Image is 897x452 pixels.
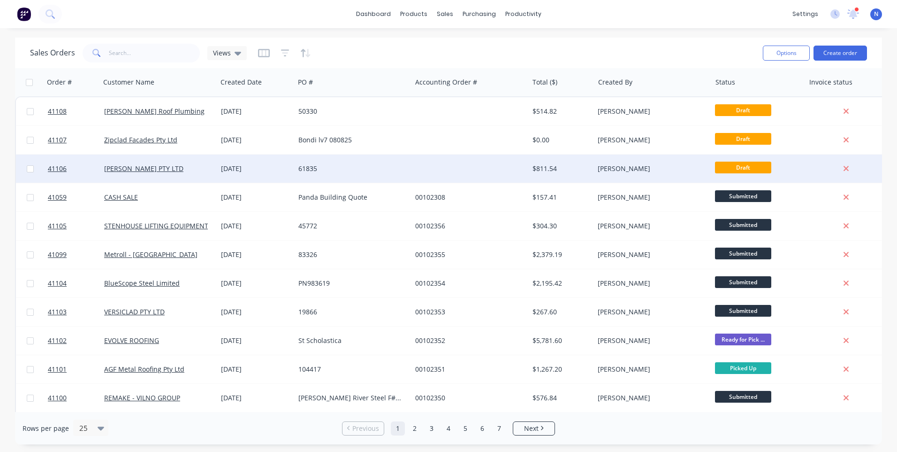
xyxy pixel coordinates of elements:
div: Panda Building Quote [298,193,403,202]
span: Views [213,48,231,58]
button: Create order [813,46,867,61]
div: 00102356 [415,221,519,231]
div: $1,267.20 [532,365,587,374]
div: Status [715,78,735,87]
span: Submitted [715,391,771,403]
span: 41104 [48,279,67,288]
div: 00102355 [415,250,519,259]
a: [PERSON_NAME] PTY LTD [104,164,183,173]
div: [PERSON_NAME] [598,164,702,173]
a: Metroll - [GEOGRAPHIC_DATA] [104,250,198,259]
ul: Pagination [338,421,559,436]
div: $2,195.42 [532,279,587,288]
div: sales [432,7,458,21]
div: purchasing [458,7,501,21]
div: [DATE] [221,365,291,374]
div: [PERSON_NAME] [598,336,702,345]
div: $304.30 [532,221,587,231]
div: productivity [501,7,546,21]
a: 41103 [48,298,104,326]
span: Submitted [715,276,771,288]
span: Submitted [715,305,771,317]
a: Next page [513,424,555,433]
div: [PERSON_NAME] [598,365,702,374]
div: products [395,7,432,21]
span: Draft [715,104,771,116]
div: Accounting Order # [415,78,477,87]
a: dashboard [351,7,395,21]
div: [PERSON_NAME] [598,221,702,231]
span: Ready for Pick ... [715,334,771,345]
a: REMAKE - VILNO GROUP [104,393,180,402]
span: Submitted [715,190,771,202]
div: [DATE] [221,107,291,116]
a: Previous page [342,424,384,433]
div: 00102352 [415,336,519,345]
span: 41100 [48,393,67,403]
span: 41108 [48,107,67,116]
a: STENHOUSE LIFTING EQUIPMENT [104,221,208,230]
a: [PERSON_NAME] Roof Plumbing [104,107,205,116]
div: 83326 [298,250,403,259]
div: [DATE] [221,279,291,288]
a: 41107 [48,126,104,154]
div: $576.84 [532,393,587,403]
div: [PERSON_NAME] [598,307,702,317]
span: Draft [715,162,771,173]
div: [DATE] [221,221,291,231]
div: Order # [47,78,72,87]
div: $0.00 [532,135,587,145]
a: Page 1 is your current page [391,421,405,436]
div: 61835 [298,164,403,173]
div: 00102354 [415,279,519,288]
span: 41103 [48,307,67,317]
span: 41099 [48,250,67,259]
span: N [874,10,878,18]
div: 00102308 [415,193,519,202]
a: 41104 [48,269,104,297]
div: PN983619 [298,279,403,288]
div: 00102351 [415,365,519,374]
a: EVOLVE ROOFING [104,336,159,345]
div: $267.60 [532,307,587,317]
div: [DATE] [221,336,291,345]
img: Factory [17,7,31,21]
div: [PERSON_NAME] [598,250,702,259]
div: St Scholastica [298,336,403,345]
a: 41102 [48,327,104,355]
a: BlueScope Steel Limited [104,279,180,288]
div: [PERSON_NAME] River Steel F#40744 [298,393,403,403]
a: 41108 [48,97,104,125]
div: 50330 [298,107,403,116]
a: CASH SALE [104,193,138,202]
span: 41059 [48,193,67,202]
button: Options [763,46,810,61]
div: 45772 [298,221,403,231]
div: Created By [598,78,632,87]
div: PO # [298,78,313,87]
a: VERSICLAD PTY LTD [104,307,165,316]
div: Total ($) [532,78,557,87]
div: $2,379.19 [532,250,587,259]
a: Zipclad Facades Pty Ltd [104,135,177,144]
a: 41100 [48,384,104,412]
div: Created Date [220,78,262,87]
span: Picked Up [715,362,771,374]
div: [DATE] [221,135,291,145]
div: $157.41 [532,193,587,202]
span: Submitted [715,248,771,259]
span: 41106 [48,164,67,173]
div: $514.82 [532,107,587,116]
div: [DATE] [221,193,291,202]
div: settings [788,7,823,21]
span: 41101 [48,365,67,374]
div: 00102353 [415,307,519,317]
span: 41102 [48,336,67,345]
div: Customer Name [103,78,154,87]
a: Page 5 [458,421,472,436]
div: [PERSON_NAME] [598,135,702,145]
div: 00102350 [415,393,519,403]
span: Next [524,424,539,433]
a: Page 3 [425,421,439,436]
div: [PERSON_NAME] [598,393,702,403]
